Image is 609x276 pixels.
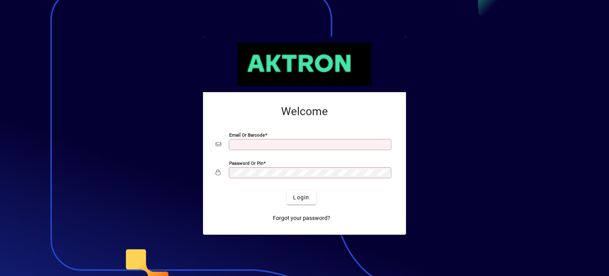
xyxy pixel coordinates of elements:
[270,211,333,225] a: Forgot your password?
[229,132,265,138] mat-label: Email or Barcode
[293,193,309,202] span: Login
[287,190,316,205] button: Login
[216,105,393,118] h2: Welcome
[273,214,330,222] span: Forgot your password?
[229,160,263,166] mat-label: Password or Pin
